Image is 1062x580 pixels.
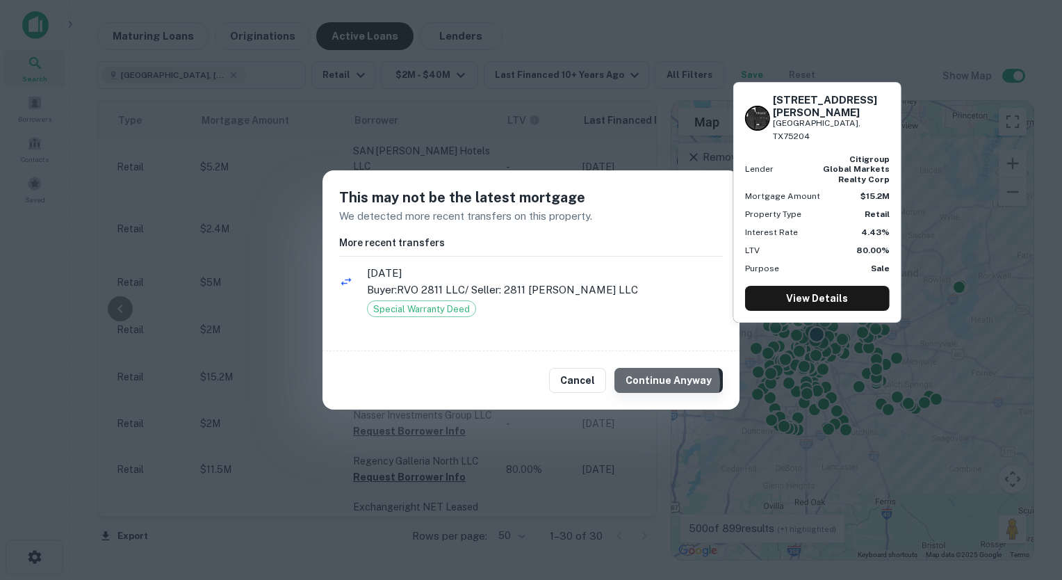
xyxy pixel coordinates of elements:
[339,187,723,208] h5: This may not be the latest mortgage
[367,265,723,282] span: [DATE]
[367,300,476,317] div: Special Warranty Deed
[368,303,475,316] span: Special Warranty Deed
[823,154,890,184] strong: citigroup global markets realty corp
[860,191,890,201] strong: $15.2M
[773,94,890,119] h6: [STREET_ADDRESS][PERSON_NAME]
[865,209,890,219] strong: Retail
[339,208,723,225] p: We detected more recent transfers on this property.
[745,226,798,239] p: Interest Rate
[367,282,723,298] p: Buyer: RVO 2811 LLC / Seller: 2811 [PERSON_NAME] LLC
[549,368,606,393] button: Cancel
[773,117,890,143] p: [GEOGRAPHIC_DATA], TX75204
[745,190,820,202] p: Mortgage Amount
[861,227,890,237] strong: 4.43%
[745,286,890,311] a: View Details
[614,368,723,393] button: Continue Anyway
[745,244,760,257] p: LTV
[992,469,1062,535] iframe: Chat Widget
[745,163,774,175] p: Lender
[856,245,890,255] strong: 80.00%
[745,208,801,220] p: Property Type
[871,264,890,273] strong: Sale
[745,262,779,275] p: Purpose
[339,235,723,250] h6: More recent transfers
